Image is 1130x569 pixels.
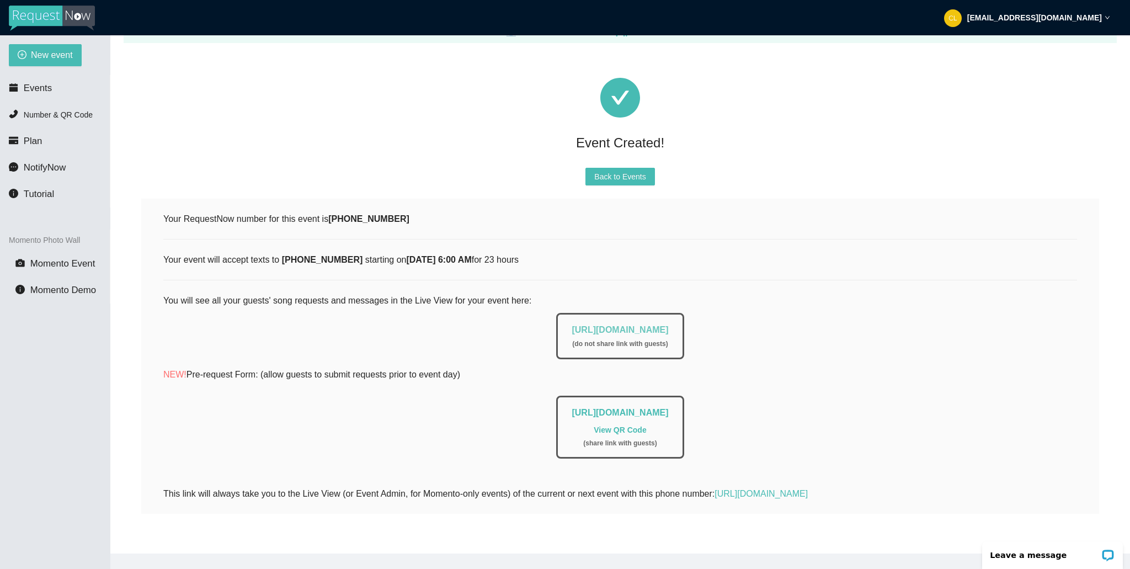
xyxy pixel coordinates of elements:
img: 71fd231b459e46701a55cef29275c810 [944,9,962,27]
iframe: LiveChat chat widget [975,534,1130,569]
div: ( share link with guests ) [572,438,668,449]
span: Number & QR Code [24,110,93,119]
span: Events [24,83,52,93]
img: RequestNow [9,6,95,31]
a: View QR Code [594,426,646,434]
span: Plan [24,136,42,146]
div: You will see all your guests' song requests and messages in the Live View for your event here: [163,294,1077,472]
a: [URL][DOMAIN_NAME] [572,408,668,417]
span: Back to Events [594,171,646,183]
span: New event [31,48,73,62]
a: [URL][DOMAIN_NAME] [715,489,808,498]
div: ( do not share link with guests ) [572,339,668,349]
span: Tutorial [24,189,54,199]
span: Momento Event [30,258,95,269]
span: phone [9,109,18,119]
b: [PHONE_NUMBER] [282,255,363,264]
span: Momento Demo [30,285,96,295]
button: plus-circleNew event [9,44,82,66]
span: info-circle [9,189,18,198]
span: info-circle [15,285,25,294]
div: Event Created! [141,131,1099,155]
p: Pre-request Form: (allow guests to submit requests prior to event day) [163,368,1077,381]
span: Your RequestNow number for this event is [163,214,409,224]
b: [PHONE_NUMBER] [328,214,409,224]
span: down [1105,15,1110,20]
span: NotifyNow [24,162,66,173]
span: credit-card [9,136,18,145]
span: message [9,162,18,172]
span: calendar [9,83,18,92]
strong: [EMAIL_ADDRESS][DOMAIN_NAME] [967,13,1102,22]
span: NEW! [163,370,186,379]
span: camera [15,258,25,268]
a: [URL][DOMAIN_NAME] [572,325,668,334]
div: Your event will accept texts to starting on for 23 hours [163,253,1077,267]
button: Back to Events [585,168,654,185]
span: check-circle [600,78,640,118]
b: [DATE] 6:00 AM [406,255,471,264]
span: plus-circle [18,50,26,61]
div: This link will always take you to the Live View (or Event Admin, for Momento-only events) of the ... [163,487,1077,501]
